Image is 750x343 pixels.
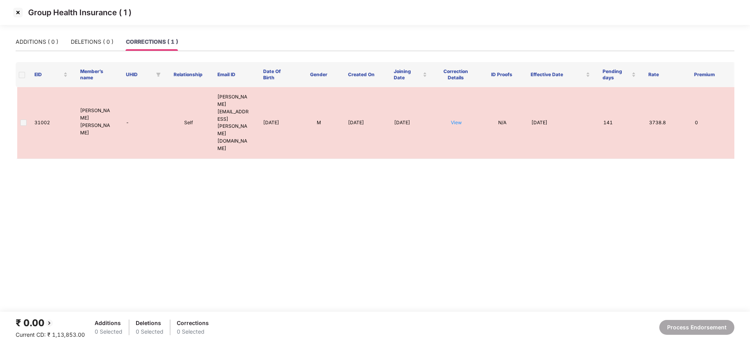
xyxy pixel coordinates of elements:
[597,87,643,159] td: 141
[211,87,257,159] td: [PERSON_NAME][EMAIL_ADDRESS][PERSON_NAME][DOMAIN_NAME]
[126,38,178,46] div: CORRECTIONS ( 1 )
[603,68,630,81] span: Pending days
[342,87,388,159] td: [DATE]
[28,87,74,159] td: 31002
[34,71,62,78] span: EID
[257,62,296,87] th: Date Of Birth
[120,87,165,159] td: -
[433,62,479,87] th: Correction Details
[45,318,54,328] img: svg+xml;base64,PHN2ZyBpZD0iQmFjay0yMHgyMCIgeG1sbnM9Imh0dHA6Ly93d3cudzMub3JnLzIwMDAvc3ZnIiB3aWR0aD...
[126,71,153,78] span: UHID
[388,62,433,87] th: Joining Date
[177,327,209,336] div: 0 Selected
[136,319,163,327] div: Deletions
[156,72,161,77] span: filter
[165,62,211,87] th: Relationship
[28,8,131,17] p: Group Health Insurance ( 1 )
[28,62,74,87] th: EID
[659,320,734,335] button: Process Endorsement
[16,38,58,46] div: ADDITIONS ( 0 )
[451,120,462,125] a: View
[524,62,596,87] th: Effective Date
[479,62,524,87] th: ID Proofs
[689,87,734,159] td: 0
[95,319,122,327] div: Additions
[296,62,342,87] th: Gender
[177,319,209,327] div: Corrections
[136,327,163,336] div: 0 Selected
[95,327,122,336] div: 0 Selected
[165,87,211,159] td: Self
[257,87,296,159] td: [DATE]
[154,70,162,79] span: filter
[12,6,24,19] img: svg+xml;base64,PHN2ZyBpZD0iQ3Jvc3MtMzJ4MzIiIHhtbG5zPSJodHRwOi8vd3d3LnczLm9yZy8yMDAwL3N2ZyIgd2lkdG...
[525,87,597,159] td: [DATE]
[394,68,421,81] span: Joining Date
[479,87,525,159] td: N/A
[16,331,85,338] span: Current CD: ₹ 1,13,853.00
[211,62,257,87] th: Email ID
[16,316,85,330] div: ₹ 0.00
[71,38,113,46] div: DELETIONS ( 0 )
[596,62,642,87] th: Pending days
[342,62,388,87] th: Created On
[388,87,434,159] td: [DATE]
[688,62,734,87] th: Premium
[531,71,584,78] span: Effective Date
[296,87,342,159] td: M
[643,87,689,159] td: 3738.8
[80,107,113,136] p: [PERSON_NAME] [PERSON_NAME]
[642,62,688,87] th: Rate
[74,62,120,87] th: Member’s name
